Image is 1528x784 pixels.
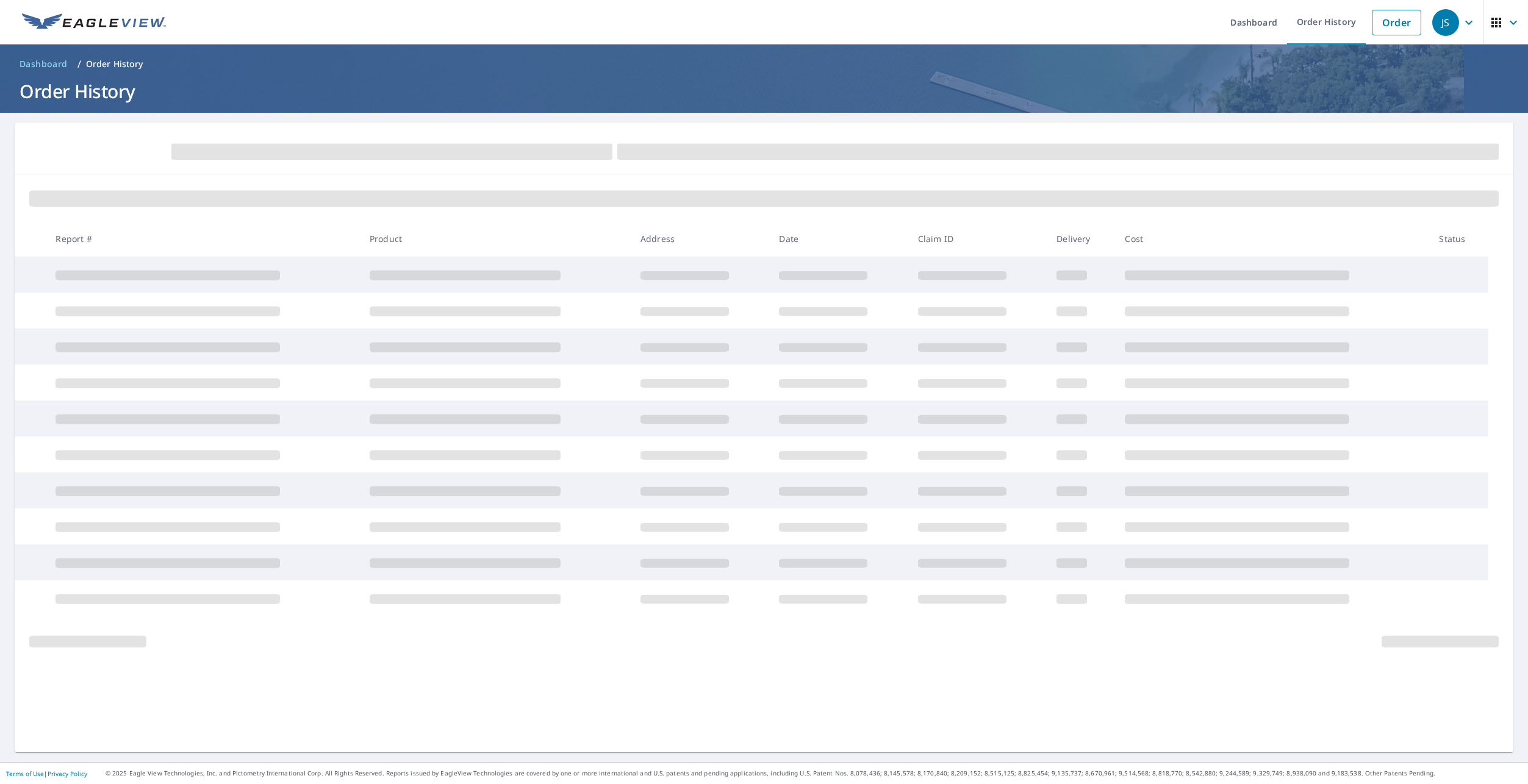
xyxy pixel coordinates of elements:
[6,769,44,778] a: Terms of Use
[15,54,1513,74] nav: breadcrumb
[360,221,631,257] th: Product
[77,57,81,71] li: /
[20,58,68,70] span: Dashboard
[46,221,360,257] th: Report #
[631,221,769,257] th: Address
[769,221,908,257] th: Date
[106,769,1522,778] p: © 2025 Eagle View Technologies, Inc. and Pictometry International Corp. All Rights Reserved. Repo...
[1432,9,1459,36] div: JS
[15,54,73,74] a: Dashboard
[86,58,143,70] p: Order History
[1372,10,1421,35] a: Order
[15,79,1513,104] h1: Order History
[1115,221,1429,257] th: Cost
[908,221,1047,257] th: Claim ID
[48,769,87,778] a: Privacy Policy
[6,770,87,777] p: |
[1047,221,1115,257] th: Delivery
[22,13,166,32] img: EV Logo
[1429,221,1488,257] th: Status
